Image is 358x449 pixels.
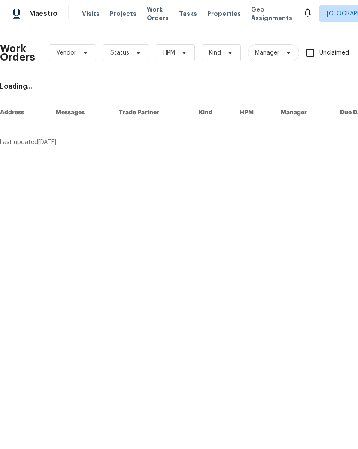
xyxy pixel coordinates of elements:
span: Unclaimed [319,49,349,58]
th: Trade Partner [112,101,192,124]
span: Visits [82,9,100,18]
th: Messages [49,101,112,124]
span: Properties [207,9,241,18]
span: HPM [163,49,175,57]
span: Vendor [56,49,76,57]
th: HPM [233,101,274,124]
span: Maestro [29,9,58,18]
th: Kind [192,101,233,124]
span: Kind [209,49,221,57]
th: Manager [274,101,333,124]
span: [DATE] [38,139,56,145]
span: Manager [255,49,279,57]
span: Work Orders [147,5,169,22]
span: Geo Assignments [251,5,292,22]
span: Status [110,49,129,57]
span: Projects [110,9,137,18]
span: Tasks [179,11,197,17]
